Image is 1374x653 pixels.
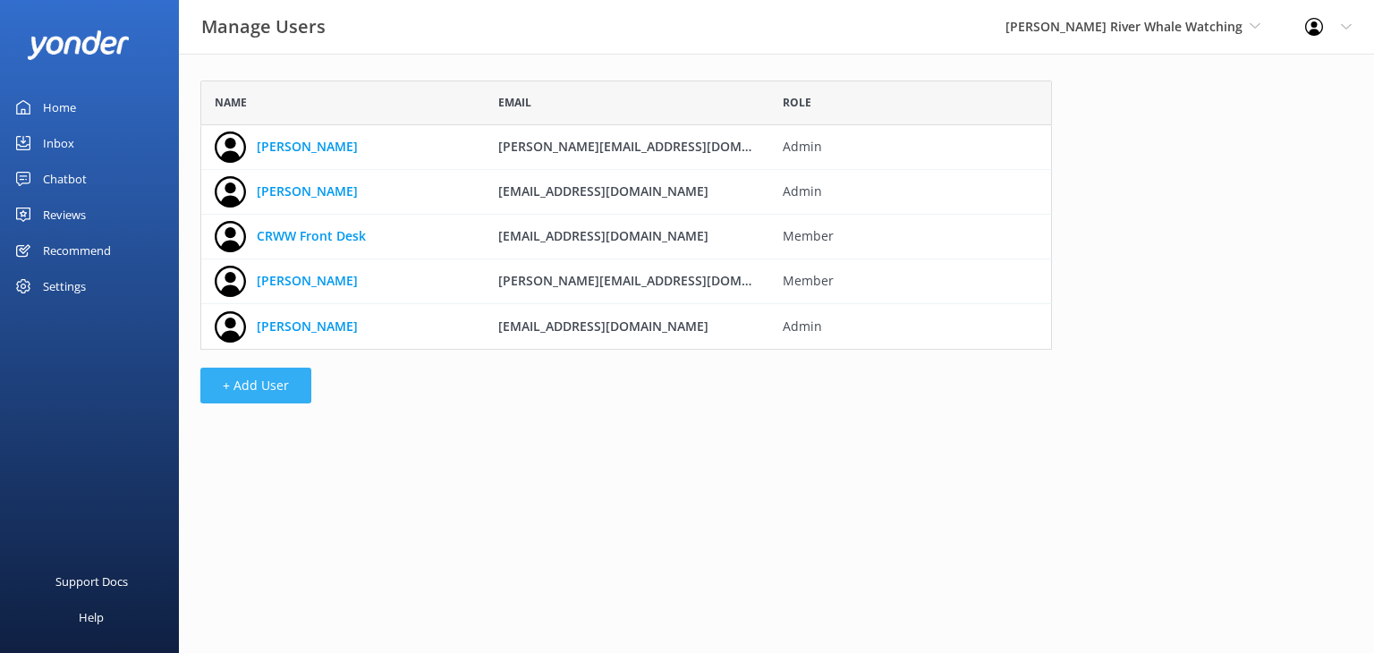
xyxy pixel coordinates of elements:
span: [PERSON_NAME] River Whale Watching [1005,18,1243,35]
div: grid [200,125,1052,349]
span: [PERSON_NAME][EMAIL_ADDRESS][DOMAIN_NAME] [498,138,810,155]
div: Chatbot [43,161,87,197]
span: Member [783,271,1039,291]
span: Name [215,94,247,111]
a: [PERSON_NAME] [257,317,358,336]
div: Reviews [43,197,86,233]
div: Home [43,89,76,125]
span: [EMAIL_ADDRESS][DOMAIN_NAME] [498,182,708,199]
span: Admin [783,182,1039,201]
a: CRWW Front Desk [257,226,366,246]
div: Inbox [43,125,74,161]
div: Support Docs [55,564,128,599]
a: [PERSON_NAME] [257,182,358,201]
span: [PERSON_NAME][EMAIL_ADDRESS][DOMAIN_NAME] [498,272,810,289]
span: [EMAIL_ADDRESS][DOMAIN_NAME] [498,227,708,244]
button: + Add User [200,368,311,403]
span: Member [783,226,1039,246]
div: Help [79,599,104,635]
div: Settings [43,268,86,304]
a: [PERSON_NAME] [257,137,358,157]
span: [EMAIL_ADDRESS][DOMAIN_NAME] [498,318,708,335]
a: [PERSON_NAME] [257,271,358,291]
div: Recommend [43,233,111,268]
h3: Manage Users [201,13,326,41]
span: Admin [783,317,1039,336]
span: Email [498,94,531,111]
span: Role [783,94,811,111]
span: Admin [783,137,1039,157]
img: yonder-white-logo.png [27,30,130,60]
